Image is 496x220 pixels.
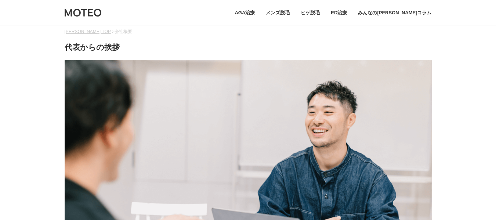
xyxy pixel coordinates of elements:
img: MOTEO [65,8,101,17]
a: [PERSON_NAME] TOP [65,29,111,34]
a: ED治療 [331,9,347,17]
span: みんなの[PERSON_NAME]コラム [358,10,431,15]
li: 会社概要 [112,28,132,35]
span: AGA治療 [235,10,255,15]
span: メンズ脱毛 [266,10,290,15]
a: ヒゲ脱毛 [301,9,320,17]
a: みんなの[PERSON_NAME]コラム [358,9,431,17]
a: メンズ脱毛 [266,9,290,17]
a: AGA治療 [235,9,255,17]
span: ED治療 [331,10,347,15]
span: ヒゲ脱毛 [301,10,320,15]
h1: 代表からの挨拶 [65,42,432,53]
